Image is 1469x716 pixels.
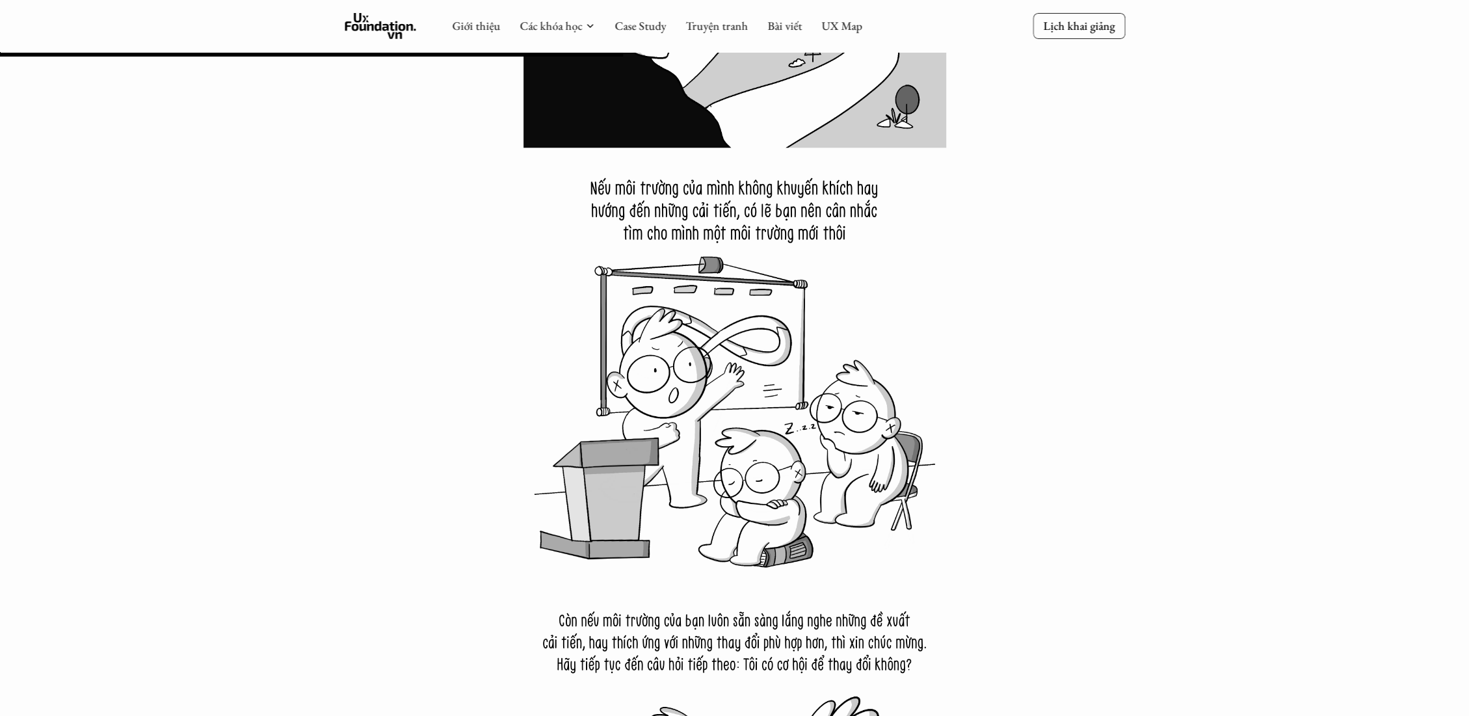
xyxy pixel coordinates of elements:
a: Truyện tranh [685,18,748,33]
a: Lịch khai giảng [1033,13,1125,38]
a: Case Study [615,18,666,33]
a: Các khóa học [520,18,582,33]
p: Lịch khai giảng [1043,18,1115,33]
a: UX Map [821,18,862,33]
a: Giới thiệu [452,18,500,33]
a: Bài viết [767,18,802,33]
